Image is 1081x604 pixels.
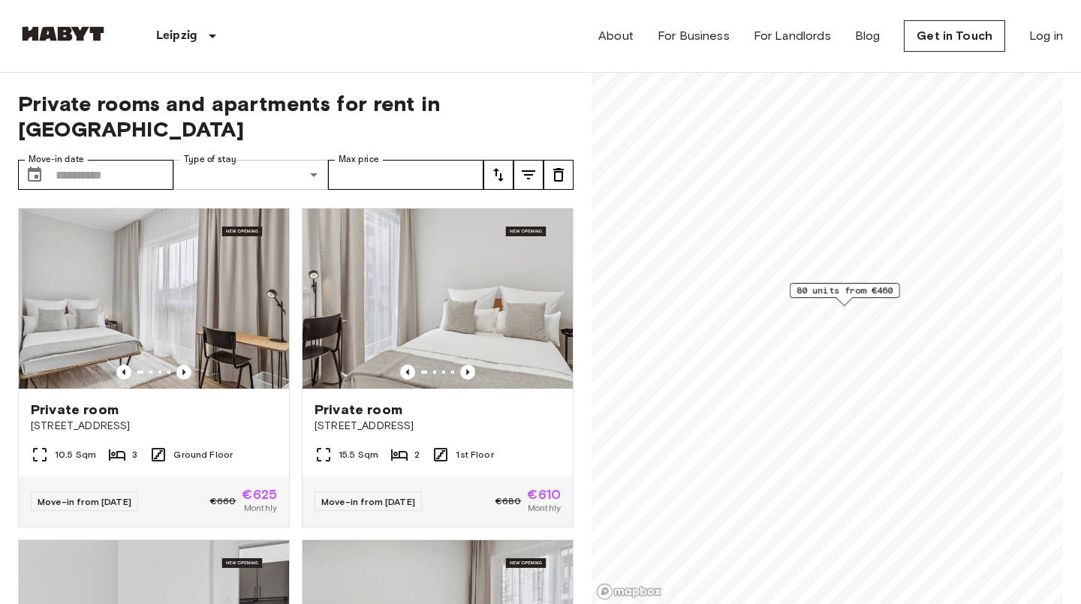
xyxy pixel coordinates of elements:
button: Choose date [20,160,50,190]
a: For Business [658,27,730,45]
label: Move-in date [29,153,84,166]
div: Map marker [790,283,900,306]
a: Log in [1029,27,1063,45]
span: Private room [315,401,402,419]
a: Marketing picture of unit DE-13-001-111-002Previous imagePrevious imagePrivate room[STREET_ADDRES... [302,208,574,527]
span: €610 [527,488,561,501]
span: Move-in from [DATE] [38,496,131,507]
button: tune [544,160,574,190]
span: 2 [414,448,420,461]
span: €625 [242,488,277,501]
span: Private room [31,401,119,419]
button: Previous image [116,365,131,380]
label: Max price [339,153,379,166]
span: €680 [495,494,522,508]
p: Leipzig [156,27,197,45]
button: Previous image [176,365,191,380]
img: Habyt [18,26,108,41]
span: 15.5 Sqm [339,448,378,461]
span: Ground Floor [173,448,233,461]
a: Blog [855,27,881,45]
span: 10.5 Sqm [55,448,96,461]
img: Marketing picture of unit DE-13-001-111-002 [303,209,573,389]
a: Get in Touch [904,20,1005,52]
span: [STREET_ADDRESS] [315,419,561,434]
a: For Landlords [754,27,831,45]
span: 3 [132,448,137,461]
span: [STREET_ADDRESS] [31,419,277,434]
span: Monthly [244,501,277,515]
span: 1st Floor [456,448,493,461]
label: Type of stay [184,153,236,166]
span: 80 units from €460 [796,284,893,297]
button: tune [513,160,544,190]
button: Previous image [460,365,475,380]
span: Private rooms and apartments for rent in [GEOGRAPHIC_DATA] [18,91,574,142]
span: €660 [210,494,236,508]
a: About [598,27,634,45]
button: tune [483,160,513,190]
span: Move-in from [DATE] [321,496,415,507]
a: Marketing picture of unit DE-13-001-002-001Previous imagePrevious imagePrivate room[STREET_ADDRES... [18,208,290,527]
button: Previous image [400,365,415,380]
a: Mapbox logo [596,583,662,600]
img: Marketing picture of unit DE-13-001-002-001 [19,209,289,389]
span: Monthly [528,501,561,515]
